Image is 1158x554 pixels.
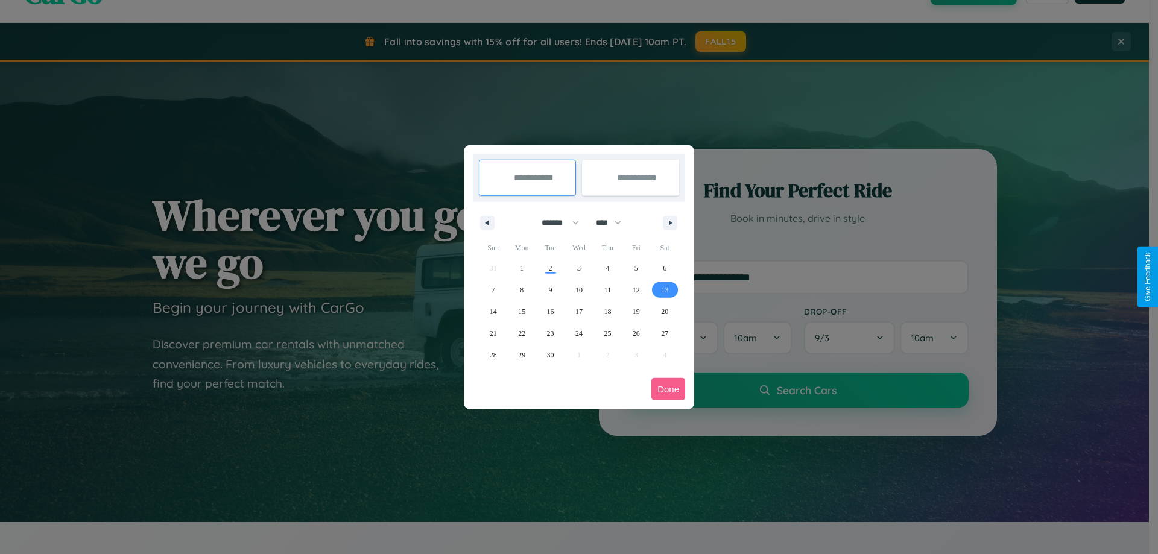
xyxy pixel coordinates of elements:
[651,323,679,344] button: 27
[651,257,679,279] button: 6
[593,238,622,257] span: Thu
[663,257,666,279] span: 6
[479,301,507,323] button: 14
[547,323,554,344] span: 23
[536,301,565,323] button: 16
[507,257,536,279] button: 1
[547,301,554,323] span: 16
[518,301,525,323] span: 15
[565,238,593,257] span: Wed
[507,323,536,344] button: 22
[565,323,593,344] button: 24
[536,279,565,301] button: 9
[651,238,679,257] span: Sat
[536,323,565,344] button: 23
[518,323,525,344] span: 22
[565,257,593,279] button: 3
[575,279,583,301] span: 10
[479,344,507,366] button: 28
[479,238,507,257] span: Sun
[490,301,497,323] span: 14
[565,301,593,323] button: 17
[604,323,611,344] span: 25
[593,279,622,301] button: 11
[549,279,552,301] span: 9
[536,238,565,257] span: Tue
[520,279,524,301] span: 8
[547,344,554,366] span: 30
[492,279,495,301] span: 7
[593,257,622,279] button: 4
[507,344,536,366] button: 29
[536,257,565,279] button: 2
[479,323,507,344] button: 21
[593,301,622,323] button: 18
[661,301,668,323] span: 20
[622,301,650,323] button: 19
[634,257,638,279] span: 5
[651,279,679,301] button: 13
[593,323,622,344] button: 25
[575,323,583,344] span: 24
[479,279,507,301] button: 7
[549,257,552,279] span: 2
[490,344,497,366] span: 28
[622,238,650,257] span: Fri
[536,344,565,366] button: 30
[622,323,650,344] button: 26
[575,301,583,323] span: 17
[633,301,640,323] span: 19
[633,323,640,344] span: 26
[604,279,612,301] span: 11
[520,257,524,279] span: 1
[606,257,609,279] span: 4
[507,301,536,323] button: 15
[604,301,611,323] span: 18
[1144,253,1152,301] div: Give Feedback
[507,238,536,257] span: Mon
[577,257,581,279] span: 3
[622,279,650,301] button: 12
[661,279,668,301] span: 13
[661,323,668,344] span: 27
[490,323,497,344] span: 21
[518,344,525,366] span: 29
[565,279,593,301] button: 10
[507,279,536,301] button: 8
[633,279,640,301] span: 12
[651,378,685,400] button: Done
[622,257,650,279] button: 5
[651,301,679,323] button: 20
